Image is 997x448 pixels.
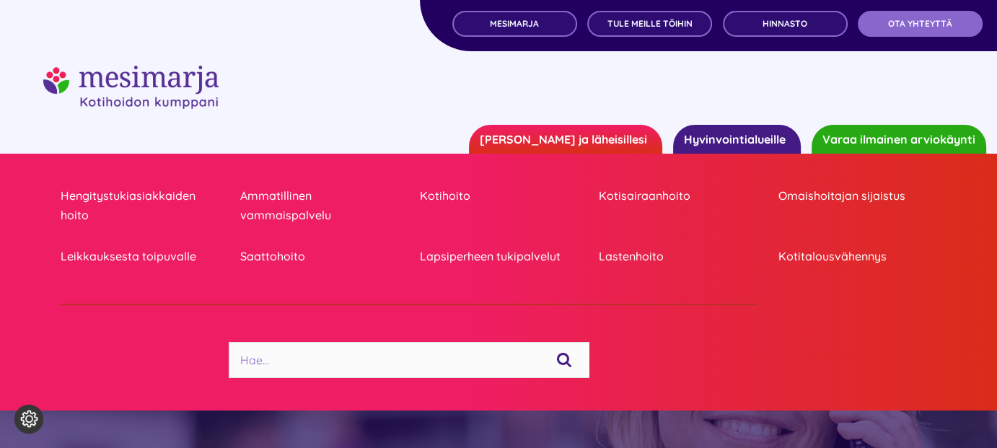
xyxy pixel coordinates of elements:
a: mesimarjasi [43,63,219,82]
a: Kotitalousvähennys [778,247,936,266]
a: OTA YHTEYTTÄ [858,11,983,37]
input: Haku [546,342,582,378]
a: Omaishoitajan sijaistus [778,186,936,206]
a: Hengitystukiasiakkaiden hoito [61,186,219,225]
a: Saattohoito [240,247,398,266]
a: Kotisairaanhoito [599,186,757,206]
span: TULE MEILLE TÖIHIN [607,19,693,29]
input: Hae... [229,342,589,378]
a: Leikkauksesta toipuvalle [61,247,219,266]
a: Hyvinvointialueille [673,125,801,154]
h1: LAADUKKAITA KOTIPALVELUITA [239,322,793,411]
span: Hinnasto [763,19,807,29]
button: Evästeasetukset [14,405,43,434]
span: MESIMARJA [490,19,539,29]
span: OTA YHTEYTTÄ [888,19,952,29]
a: MESIMARJA [452,11,577,37]
a: Varaa ilmainen arviokäynti [812,125,986,154]
a: Ammatillinen vammaispalvelu [240,186,398,225]
a: Kotihoito [420,186,578,206]
img: mesimarjasi [43,66,219,109]
a: Hinnasto [723,11,848,37]
a: TULE MEILLE TÖIHIN [587,11,712,37]
a: Lapsiperheen tukipalvelut [420,247,578,266]
a: Lastenhoito [599,247,757,266]
a: [PERSON_NAME] ja läheisillesi [469,125,662,154]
